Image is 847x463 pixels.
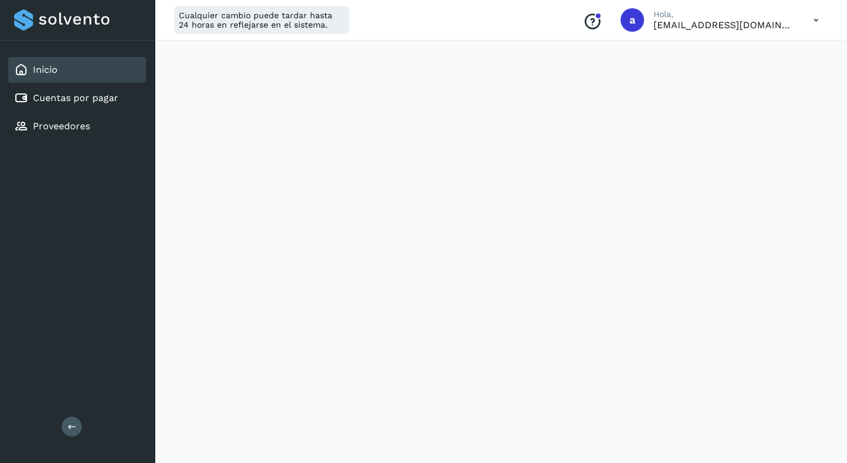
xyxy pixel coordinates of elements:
a: Cuentas por pagar [33,92,118,103]
p: administracion1@mablo.mx [653,19,795,31]
div: Inicio [8,57,146,83]
p: Hola, [653,9,795,19]
a: Proveedores [33,120,90,132]
div: Cualquier cambio puede tardar hasta 24 horas en reflejarse en el sistema. [174,6,349,34]
div: Proveedores [8,113,146,139]
a: Inicio [33,64,58,75]
div: Cuentas por pagar [8,85,146,111]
